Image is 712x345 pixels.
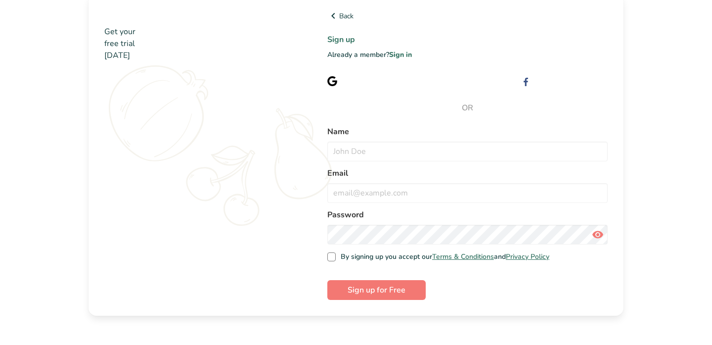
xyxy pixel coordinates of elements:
[389,50,412,59] a: Sign in
[336,252,549,261] span: By signing up you accept our and
[537,76,608,86] div: Sign up
[369,76,407,86] span: with Google
[432,252,494,261] a: Terms & Conditions
[327,142,608,161] input: John Doe
[348,284,405,296] span: Sign up for Free
[327,102,608,114] span: OR
[104,26,295,61] h2: Get your free trial [DATE]
[345,76,407,86] div: Sign up
[327,183,608,203] input: email@example.com
[327,209,608,221] label: Password
[327,34,608,46] h1: Sign up
[561,76,608,86] span: with Facebook
[327,49,608,60] p: Already a member?
[327,280,426,300] button: Sign up for Free
[327,10,608,22] a: Back
[327,126,608,138] label: Name
[506,252,549,261] a: Privacy Policy
[327,167,608,179] label: Email
[104,10,201,22] img: Food Label Maker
